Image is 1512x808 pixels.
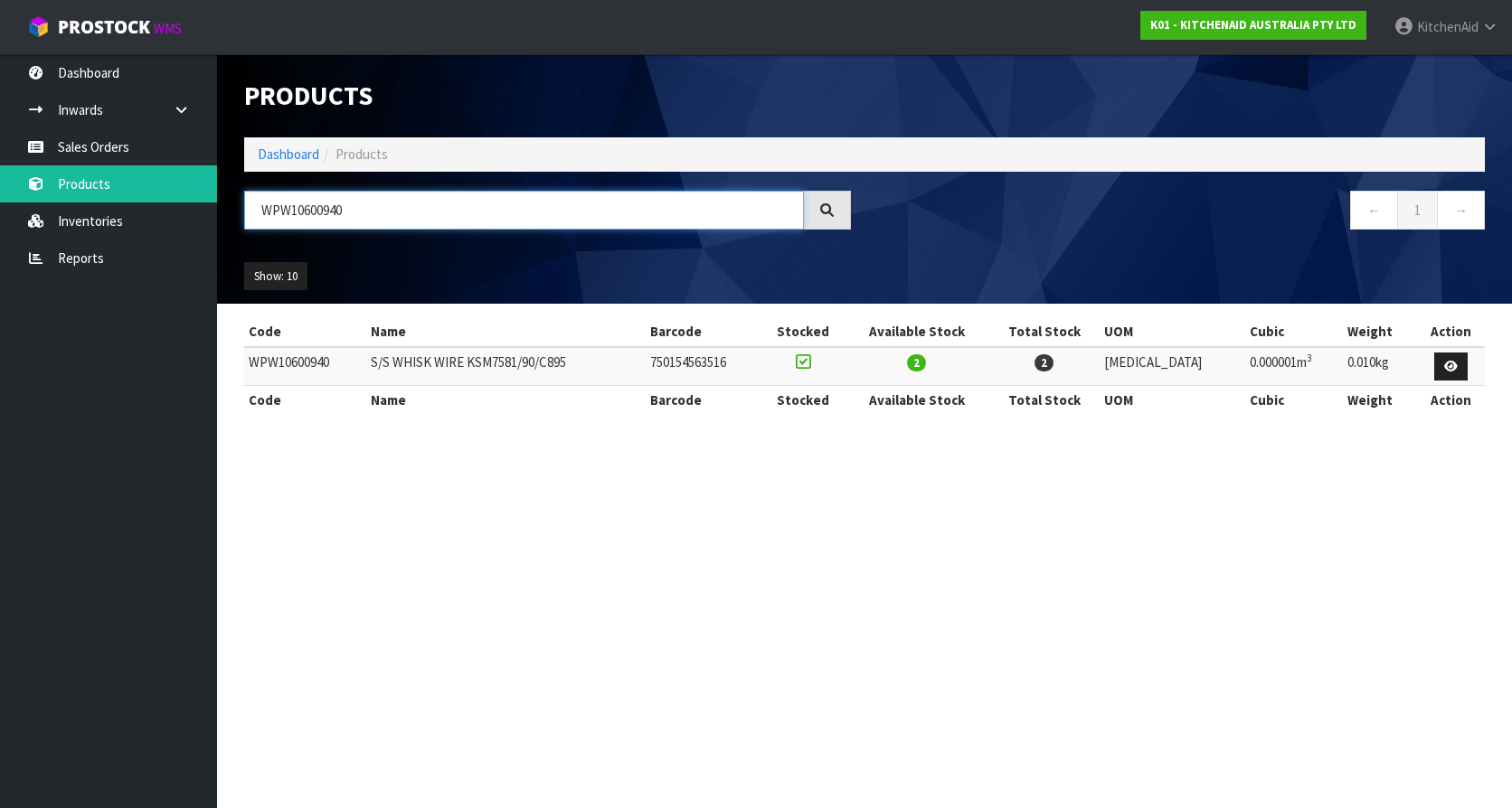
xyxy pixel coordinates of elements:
[1417,317,1485,346] th: Action
[988,386,1100,415] th: Total Stock
[1397,191,1438,230] a: 1
[258,146,319,163] a: Dashboard
[1035,354,1054,371] span: 2
[58,15,150,39] span: ProStock
[1245,347,1343,386] td: 0.000001m
[646,347,761,386] td: 750154563516
[1245,386,1343,415] th: Cubic
[1100,317,1245,346] th: UOM
[244,347,366,386] td: WPW10600940
[1437,191,1485,230] a: →
[244,262,307,291] button: Show: 10
[761,317,846,346] th: Stocked
[1417,18,1479,35] span: KitchenAid
[244,191,804,230] input: Search products
[366,386,646,415] th: Name
[846,386,988,415] th: Available Stock
[1417,386,1485,415] th: Action
[646,317,761,346] th: Barcode
[1245,317,1343,346] th: Cubic
[1100,347,1245,386] td: [MEDICAL_DATA]
[761,386,846,415] th: Stocked
[154,20,182,37] small: WMS
[1343,317,1417,346] th: Weight
[366,317,646,346] th: Name
[366,347,646,386] td: S/S WHISK WIRE KSM7581/90/C895
[846,317,988,346] th: Available Stock
[988,317,1100,346] th: Total Stock
[1343,347,1417,386] td: 0.010kg
[27,15,50,38] img: cube-alt.png
[878,191,1485,235] nav: Page navigation
[335,146,388,163] span: Products
[244,386,366,415] th: Code
[244,317,366,346] th: Code
[1343,386,1417,415] th: Weight
[1307,352,1312,364] sup: 3
[244,81,851,110] h1: Products
[646,386,761,415] th: Barcode
[1150,17,1356,33] strong: K01 - KITCHENAID AUSTRALIA PTY LTD
[1350,191,1398,230] a: ←
[1100,386,1245,415] th: UOM
[907,354,926,371] span: 2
